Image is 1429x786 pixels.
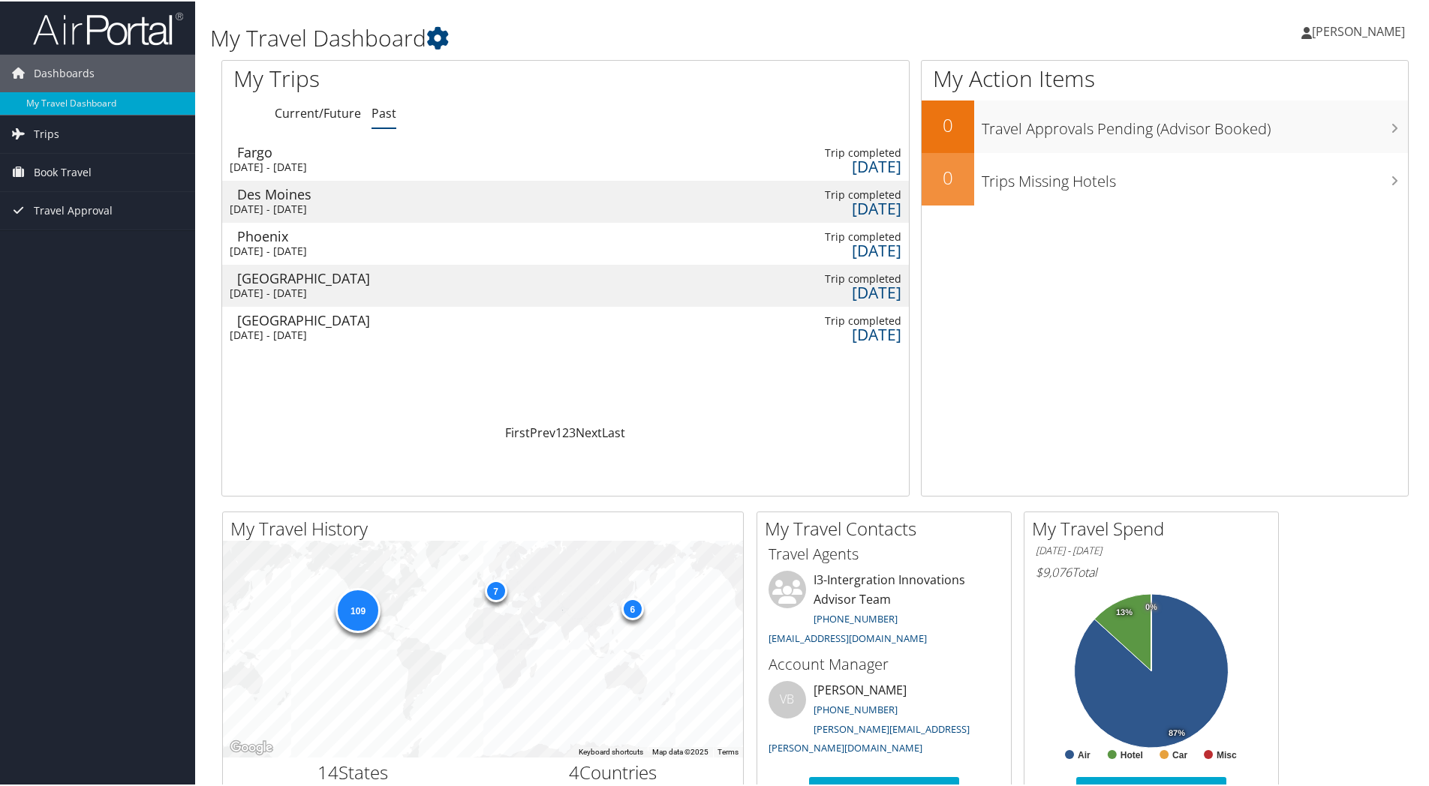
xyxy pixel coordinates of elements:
[230,159,390,172] div: [DATE] - [DATE]
[769,679,806,717] div: VB
[1301,7,1420,52] a: [PERSON_NAME]
[1116,607,1133,616] tspan: 13%
[1032,514,1278,540] h2: My Travel Spend
[230,201,390,214] div: [DATE] - [DATE]
[745,200,901,214] div: [DATE]
[922,99,1408,151] a: 0Travel Approvals Pending (Advisor Booked)
[769,652,1000,673] h3: Account Manager
[579,745,643,756] button: Keyboard shortcuts
[745,242,901,256] div: [DATE]
[505,423,530,439] a: First
[814,610,898,624] a: [PHONE_NUMBER]
[1169,727,1185,736] tspan: 87%
[922,61,1408,93] h1: My Action Items
[761,569,1007,649] li: I3-Intergration Innovations Advisor Team
[922,151,1408,204] a: 0Trips Missing Hotels
[1312,22,1405,38] span: [PERSON_NAME]
[718,746,739,754] a: Terms (opens in new tab)
[210,21,1017,52] h1: My Travel Dashboard
[227,736,276,756] img: Google
[745,187,901,200] div: Trip completed
[1145,601,1157,610] tspan: 0%
[33,10,183,45] img: airportal-logo.png
[745,158,901,172] div: [DATE]
[34,114,59,151] span: Trips
[922,111,974,136] h2: 0
[1217,748,1237,759] text: Misc
[1036,562,1072,579] span: $9,076
[745,145,901,158] div: Trip completed
[745,313,901,326] div: Trip completed
[230,285,390,298] div: [DATE] - [DATE]
[769,630,927,643] a: [EMAIL_ADDRESS][DOMAIN_NAME]
[484,577,507,600] div: 7
[761,679,1007,760] li: [PERSON_NAME]
[769,721,970,754] a: [PERSON_NAME][EMAIL_ADDRESS][PERSON_NAME][DOMAIN_NAME]
[922,163,974,189] h2: 0
[745,271,901,284] div: Trip completed
[745,284,901,298] div: [DATE]
[621,596,643,619] div: 6
[335,586,381,631] div: 109
[814,701,898,715] a: [PHONE_NUMBER]
[237,312,397,325] div: [GEOGRAPHIC_DATA]
[233,61,612,93] h1: My Trips
[230,514,743,540] h2: My Travel History
[237,270,397,283] div: [GEOGRAPHIC_DATA]
[237,186,397,199] div: Des Moines
[230,327,390,340] div: [DATE] - [DATE]
[652,746,708,754] span: Map data ©2025
[237,144,397,157] div: Fargo
[765,514,1011,540] h2: My Travel Contacts
[230,243,390,256] div: [DATE] - [DATE]
[982,109,1408,138] h3: Travel Approvals Pending (Advisor Booked)
[562,423,569,439] a: 2
[34,152,92,190] span: Book Travel
[317,758,338,783] span: 14
[1078,748,1091,759] text: Air
[237,228,397,241] div: Phoenix
[234,758,472,784] h2: States
[982,162,1408,190] h3: Trips Missing Hotels
[530,423,555,439] a: Prev
[769,542,1000,563] h3: Travel Agents
[1036,542,1267,556] h6: [DATE] - [DATE]
[1036,562,1267,579] h6: Total
[576,423,602,439] a: Next
[745,229,901,242] div: Trip completed
[569,423,576,439] a: 3
[495,758,733,784] h2: Countries
[745,326,901,340] div: [DATE]
[555,423,562,439] a: 1
[34,190,113,228] span: Travel Approval
[569,758,579,783] span: 4
[227,736,276,756] a: Open this area in Google Maps (opens a new window)
[1172,748,1187,759] text: Car
[1121,748,1143,759] text: Hotel
[34,53,95,91] span: Dashboards
[275,103,361,120] a: Current/Future
[372,103,396,120] a: Past
[602,423,625,439] a: Last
